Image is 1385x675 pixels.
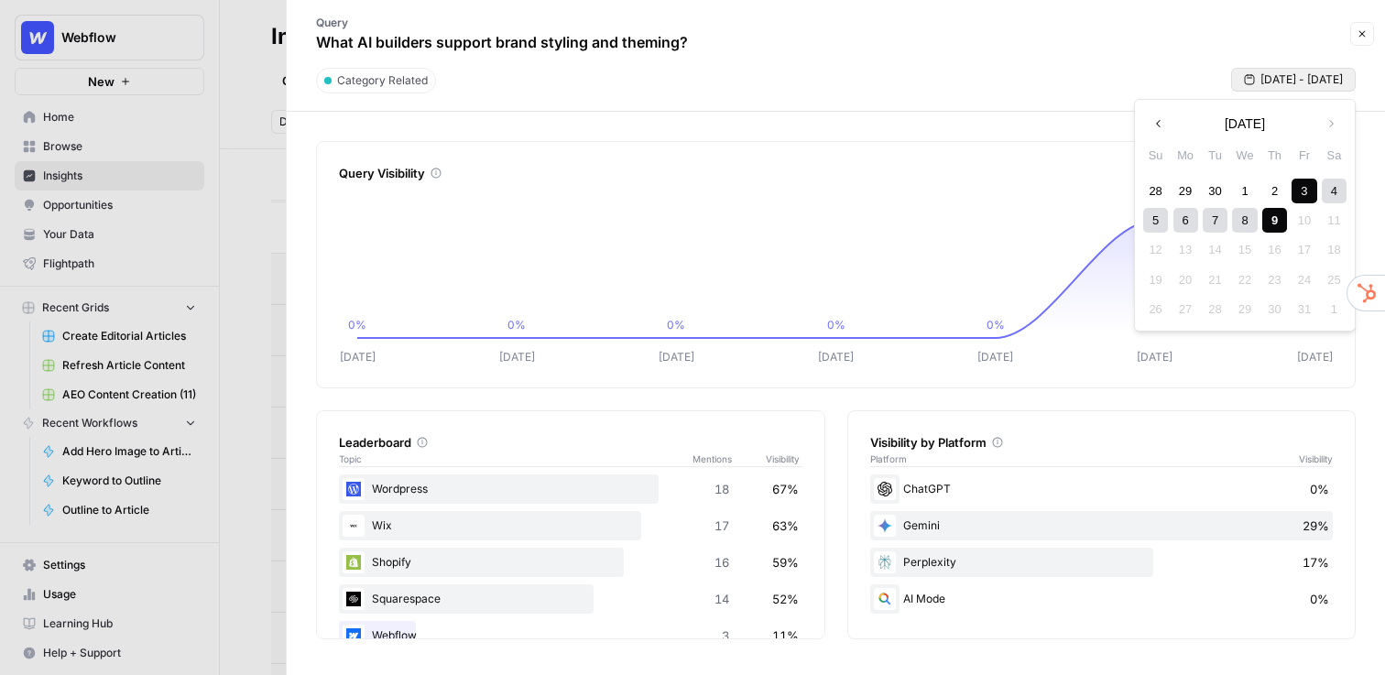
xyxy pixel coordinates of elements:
tspan: [DATE] [499,350,535,364]
div: Not available Friday, October 10th, 2025 [1292,208,1316,233]
div: Choose Sunday, October 5th, 2025 [1143,208,1168,233]
span: 18 [714,480,729,498]
div: Choose Tuesday, September 30th, 2025 [1203,179,1227,203]
div: Not available Tuesday, October 21st, 2025 [1203,267,1227,292]
span: 0% [1310,480,1329,498]
div: Not available Friday, October 24th, 2025 [1292,267,1316,292]
div: Not available Saturday, October 25th, 2025 [1322,267,1347,292]
tspan: 0% [987,318,1005,332]
span: 3 [722,626,729,645]
div: Perplexity [870,548,1334,577]
div: Not available Wednesday, October 22nd, 2025 [1232,267,1257,292]
div: ChatGPT [870,474,1334,504]
div: Not available Tuesday, October 14th, 2025 [1203,237,1227,262]
div: Su [1143,143,1168,168]
span: Category Related [337,72,428,89]
div: Choose Sunday, September 28th, 2025 [1143,179,1168,203]
tspan: 0% [348,318,366,332]
span: Visibility [766,452,802,466]
div: We [1232,143,1257,168]
div: Gemini [870,511,1334,540]
tspan: [DATE] [818,350,854,364]
span: 52% [772,590,799,608]
div: Not available Monday, October 27th, 2025 [1173,297,1198,321]
div: Choose Saturday, October 4th, 2025 [1322,179,1347,203]
div: Visibility by Platform [870,433,1334,452]
tspan: [DATE] [1297,350,1333,364]
button: [DATE] - [DATE] [1231,68,1356,92]
span: 11% [772,626,799,645]
tspan: 0% [667,318,685,332]
div: Not available Sunday, October 19th, 2025 [1143,267,1168,292]
span: 16 [714,553,729,572]
span: Visibility [1299,452,1333,466]
div: Th [1262,143,1287,168]
span: 14 [714,590,729,608]
tspan: 0% [507,318,526,332]
div: Fr [1292,143,1316,168]
span: [DATE] - [DATE] [1260,71,1343,88]
div: Squarespace [339,584,802,614]
span: 67% [772,480,799,498]
div: Mo [1173,143,1198,168]
div: Not available Wednesday, October 15th, 2025 [1232,237,1257,262]
div: Not available Monday, October 13th, 2025 [1173,237,1198,262]
div: Not available Thursday, October 30th, 2025 [1262,297,1287,321]
span: [DATE] [1225,114,1265,133]
span: 29% [1303,517,1329,535]
img: onsbemoa9sjln5gpq3z6gl4wfdvr [343,588,365,610]
div: Choose Tuesday, October 7th, 2025 [1203,208,1227,233]
div: Choose Monday, September 29th, 2025 [1173,179,1198,203]
div: Not available Friday, October 31st, 2025 [1292,297,1316,321]
div: Choose Wednesday, October 1st, 2025 [1232,179,1257,203]
div: Choose Thursday, October 9th, 2025 [1262,208,1287,233]
img: i4x52ilb2nzb0yhdjpwfqj6p8htt [343,515,365,537]
div: Leaderboard [339,433,802,452]
tspan: [DATE] [659,350,694,364]
div: Choose Thursday, October 2nd, 2025 [1262,179,1287,203]
tspan: [DATE] [340,350,376,364]
div: [DATE] - [DATE] [1134,99,1356,332]
span: 17 [714,517,729,535]
div: Choose Wednesday, October 8th, 2025 [1232,208,1257,233]
p: What AI builders support brand styling and theming? [316,31,688,53]
span: Platform [870,452,907,466]
div: Not available Monday, October 20th, 2025 [1173,267,1198,292]
div: Sa [1322,143,1347,168]
tspan: 0% [827,318,845,332]
img: wrtrwb713zz0l631c70900pxqvqh [343,551,365,573]
div: Tu [1203,143,1227,168]
div: Not available Sunday, October 26th, 2025 [1143,297,1168,321]
div: AI Mode [870,584,1334,614]
img: 22xsrp1vvxnaoilgdb3s3rw3scik [343,478,365,500]
div: Not available Wednesday, October 29th, 2025 [1232,297,1257,321]
div: Wix [339,511,802,540]
div: Not available Thursday, October 23rd, 2025 [1262,267,1287,292]
div: Not available Tuesday, October 28th, 2025 [1203,297,1227,321]
div: Shopify [339,548,802,577]
div: Choose Friday, October 3rd, 2025 [1292,179,1316,203]
div: Not available Thursday, October 16th, 2025 [1262,237,1287,262]
p: Query [316,15,688,31]
div: Webflow [339,621,802,650]
div: Not available Friday, October 17th, 2025 [1292,237,1316,262]
div: Query Visibility [339,164,1333,182]
div: month 2025-10 [1140,176,1348,324]
div: Not available Saturday, October 11th, 2025 [1322,208,1347,233]
span: Mentions [692,452,766,466]
tspan: [DATE] [977,350,1013,364]
img: a1pu3e9a4sjoov2n4mw66knzy8l8 [343,625,365,647]
span: 63% [772,517,799,535]
tspan: [DATE] [1137,350,1172,364]
span: Topic [339,452,692,466]
div: Not available Sunday, October 12th, 2025 [1143,237,1168,262]
span: 0% [1310,590,1329,608]
div: Not available Saturday, October 18th, 2025 [1322,237,1347,262]
div: Choose Monday, October 6th, 2025 [1173,208,1198,233]
div: Not available Saturday, November 1st, 2025 [1322,297,1347,321]
span: 17% [1303,553,1329,572]
span: 59% [772,553,799,572]
div: Wordpress [339,474,802,504]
